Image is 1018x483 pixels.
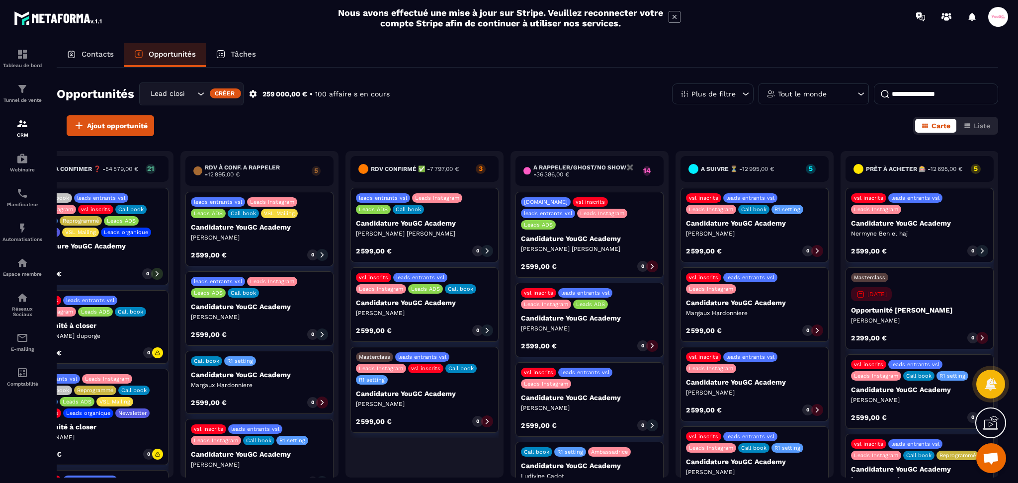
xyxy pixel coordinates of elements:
p: Candidature YouGC Academy [851,386,988,394]
p: vsl inscrits [81,206,110,213]
p: Opportunité à closer [26,423,163,431]
p: Candidature YouGC Academy [686,219,823,227]
p: 21 [146,165,156,172]
p: Candidature YouGC Academy [191,303,328,311]
p: R1 setting [557,449,583,455]
p: Tableau de bord [2,63,42,68]
p: Candidature YouGC Academy [686,299,823,307]
p: Leads Instagram [689,365,733,372]
a: automationsautomationsAutomatisations [2,215,42,249]
p: Leads Instagram [854,373,898,379]
img: email [16,332,28,344]
img: automations [16,222,28,234]
p: 2 599,00 € [851,414,887,421]
p: Leads ADS [81,309,110,315]
h6: A RAPPELER/GHOST/NO SHOW✖️ - [533,164,638,178]
p: [PERSON_NAME] duporge [26,332,163,340]
p: Planificateur [2,202,42,207]
p: vsl inscrits [576,199,605,205]
p: Ambassadrice [591,449,628,455]
p: Leads ADS [194,290,223,296]
p: Webinaire [2,167,42,172]
p: leads entrants vsl [359,195,407,201]
p: 0 [311,251,314,258]
p: R1 setting [279,437,305,444]
p: Call book [194,358,219,364]
span: Lead closing [148,88,185,99]
p: Candidature YouGC Academy [191,450,328,458]
p: Reprogrammé [63,218,99,224]
p: Candidature YouGC Academy [686,458,823,466]
img: logo [14,9,103,27]
a: Ouvrir le chat [976,443,1006,473]
p: 5 [312,167,321,174]
p: leads entrants vsl [891,361,939,368]
p: R1 setting [774,445,800,451]
img: automations [16,153,28,164]
img: formation [16,118,28,130]
img: formation [16,48,28,60]
a: automationsautomationsEspace membre [2,249,42,284]
p: Leads Instagram [689,445,733,451]
p: 2 599,00 € [356,247,392,254]
p: Comptabilité [2,381,42,387]
p: R1 setting [939,373,965,379]
p: Tout le monde [778,90,827,97]
p: Espace membre [2,271,42,277]
span: 7 797,00 € [430,165,459,172]
p: vsl inscrits [524,290,553,296]
p: Reprogrammé [77,387,113,394]
p: 2 299,00 € [851,334,887,341]
a: Tâches [206,43,266,67]
p: 2 599,00 € [191,331,227,338]
p: Leads Instagram [359,365,403,372]
p: VSL Mailing [264,210,295,217]
p: 2 599,00 € [191,251,227,258]
p: Leads Instagram [524,381,568,387]
p: VSL Mailing [65,229,96,236]
p: Leads ADS [359,206,388,213]
p: [PERSON_NAME] [686,389,823,397]
button: Ajout opportunité [67,115,154,136]
p: Candidature YouGC Academy [26,242,163,250]
img: automations [16,257,28,269]
p: vsl inscrits [411,365,440,372]
p: Call book [741,445,766,451]
p: Contacts [82,50,114,59]
p: Masterclass [854,274,885,281]
p: [PERSON_NAME] [686,468,823,476]
span: 12 995,00 € [742,165,774,172]
p: leads entrants vsl [396,274,444,281]
p: 2 599,00 € [521,422,557,429]
h6: A SUIVRE ⏳ - [701,165,774,172]
p: leads entrants vsl [231,426,279,432]
p: leads entrants vsl [891,441,939,447]
p: 2 599,00 € [191,399,227,406]
p: Masterclass [359,354,390,360]
p: leads entrants vsl [194,199,242,205]
p: [PERSON_NAME] [191,234,328,241]
a: formationformationTunnel de vente [2,76,42,110]
p: Nermyne Ben el haj [851,230,988,238]
p: vsl inscrits [689,274,718,281]
h6: Rdv confirmé ✅ - [371,165,459,172]
p: Leads Instagram [194,437,238,444]
p: Ludivine Cadot [521,472,658,480]
p: Call book [448,365,474,372]
p: CRM [2,132,42,138]
p: leads entrants vsl [726,354,774,360]
p: 0 [641,422,644,429]
p: E-mailing [2,346,42,352]
p: Leads Instagram [580,210,624,217]
p: Call book [121,387,147,394]
p: [PERSON_NAME] [PERSON_NAME] [356,230,493,238]
p: [PERSON_NAME] [521,404,658,412]
p: 2 599,00 € [686,247,722,254]
p: 2 599,00 € [521,342,557,349]
p: leads entrants vsl [726,195,774,201]
p: Leads Instagram [359,286,403,292]
p: vsl inscrits [194,426,223,432]
a: emailemailE-mailing [2,324,42,359]
p: 0 [641,342,644,349]
p: Candidature YouGC Academy [521,462,658,470]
